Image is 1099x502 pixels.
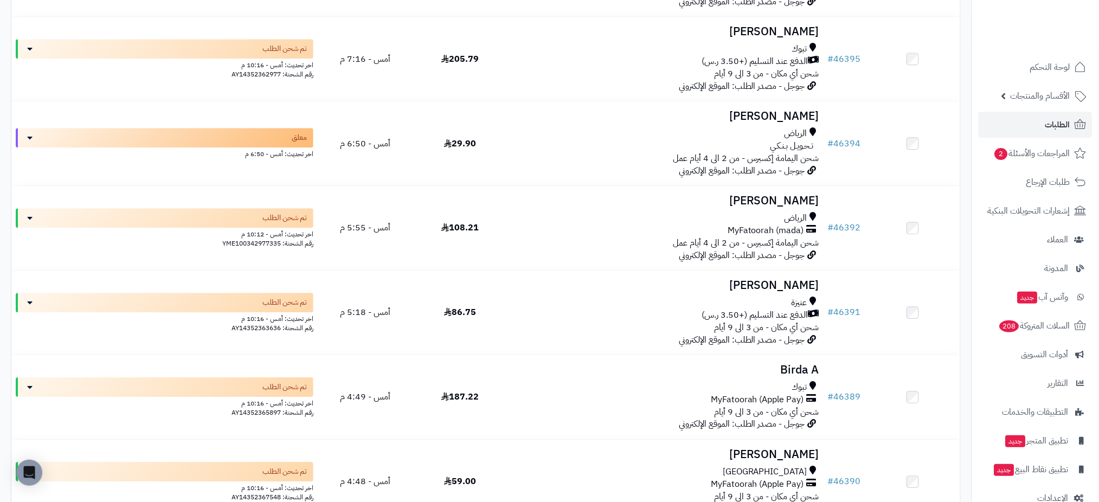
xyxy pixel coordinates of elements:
[1005,433,1069,448] span: تطبيق المتجر
[828,306,861,319] a: #46391
[679,164,805,177] span: جوجل - مصدر الطلب: الموقع الإلكتروني
[785,127,807,140] span: الرياض
[979,370,1092,396] a: التقارير
[714,321,819,334] span: شحن أي مكان - من 3 الى 9 أيام
[979,112,1092,138] a: الطلبات
[714,67,819,80] span: شحن أي مكان - من 3 الى 9 أيام
[979,140,1092,166] a: المراجعات والأسئلة2
[512,25,819,38] h3: [PERSON_NAME]
[512,279,819,292] h3: [PERSON_NAME]
[1045,117,1070,132] span: الطلبات
[441,221,479,234] span: 108.21
[512,448,819,461] h3: [PERSON_NAME]
[16,59,313,70] div: اخر تحديث: أمس - 10:16 م
[979,284,1092,310] a: وآتس آبجديد
[222,239,313,248] span: رقم الشحنة: YME100342977335
[232,69,313,79] span: رقم الشحنة: AY14352362977
[679,333,805,346] span: جوجل - مصدر الطلب: الموقع الإلكتروني
[16,147,313,159] div: اخر تحديث: أمس - 6:50 م
[292,132,307,143] span: معلق
[512,195,819,207] h3: [PERSON_NAME]
[702,55,808,68] span: الدفع عند التسليم (+3.50 ر.س)
[994,464,1014,476] span: جديد
[1025,21,1089,43] img: logo-2.png
[1017,289,1069,305] span: وآتس آب
[828,53,834,66] span: #
[979,227,1092,253] a: العملاء
[979,456,1092,482] a: تطبيق نقاط البيعجديد
[828,137,861,150] a: #46394
[723,466,807,478] span: [GEOGRAPHIC_DATA]
[679,80,805,93] span: جوجل - مصدر الطلب: الموقع الإلكتروني
[828,221,834,234] span: #
[16,397,313,408] div: اخر تحديث: أمس - 10:16 م
[1047,232,1069,247] span: العملاء
[828,390,861,403] a: #46389
[16,481,313,493] div: اخر تحديث: أمس - 10:16 م
[711,394,804,406] span: MyFatoorah (Apple Pay)
[673,152,819,165] span: شحن اليمامة إكسبرس - من 2 الى 4 أيام عمل
[792,43,807,55] span: تبوك
[1048,376,1069,391] span: التقارير
[262,297,307,308] span: تم شحن الطلب
[979,255,1092,281] a: المدونة
[792,381,807,394] span: تبوك
[702,309,808,321] span: الدفع عند التسليم (+3.50 ر.س)
[979,342,1092,368] a: أدوات التسويق
[828,475,861,488] a: #46390
[340,390,390,403] span: أمس - 4:49 م
[1011,88,1070,104] span: الأقسام والمنتجات
[785,212,807,224] span: الرياض
[16,228,313,239] div: اخر تحديث: أمس - 10:12 م
[828,390,834,403] span: #
[1018,292,1038,304] span: جديد
[232,408,313,417] span: رقم الشحنة: AY14352365897
[994,147,1008,160] span: 2
[673,236,819,249] span: شحن اليمامة إكسبرس - من 2 الى 4 أيام عمل
[262,213,307,223] span: تم شحن الطلب
[444,306,476,319] span: 86.75
[828,475,834,488] span: #
[979,399,1092,425] a: التطبيقات والخدمات
[979,54,1092,80] a: لوحة التحكم
[999,320,1020,332] span: 208
[792,297,807,309] span: عنيزة
[340,53,390,66] span: أمس - 7:16 م
[262,43,307,54] span: تم شحن الطلب
[679,249,805,262] span: جوجل - مصدر الطلب: الموقع الإلكتروني
[711,478,804,491] span: MyFatoorah (Apple Pay)
[828,137,834,150] span: #
[232,323,313,333] span: رقم الشحنة: AY14352363636
[828,306,834,319] span: #
[994,146,1070,161] span: المراجعات والأسئلة
[1002,404,1069,420] span: التطبيقات والخدمات
[979,169,1092,195] a: طلبات الإرجاع
[679,417,805,430] span: جوجل - مصدر الطلب: الموقع الإلكتروني
[441,53,479,66] span: 205.79
[512,364,819,376] h3: Birda A
[828,221,861,234] a: #46392
[728,224,804,237] span: MyFatoorah (mada)
[979,428,1092,454] a: تطبيق المتجرجديد
[444,137,476,150] span: 29.90
[993,462,1069,477] span: تطبيق نقاط البيع
[979,198,1092,224] a: إشعارات التحويلات البنكية
[16,460,42,486] div: Open Intercom Messenger
[1045,261,1069,276] span: المدونة
[441,390,479,403] span: 187.22
[232,492,313,502] span: رقم الشحنة: AY14352367548
[979,313,1092,339] a: السلات المتروكة208
[340,306,390,319] span: أمس - 5:18 م
[1026,175,1070,190] span: طلبات الإرجاع
[1006,435,1026,447] span: جديد
[999,318,1070,333] span: السلات المتروكة
[988,203,1070,218] span: إشعارات التحويلات البنكية
[714,406,819,419] span: شحن أي مكان - من 3 الى 9 أيام
[1030,60,1070,75] span: لوحة التحكم
[444,475,476,488] span: 59.00
[16,312,313,324] div: اخر تحديث: أمس - 10:16 م
[340,221,390,234] span: أمس - 5:55 م
[340,137,390,150] span: أمس - 6:50 م
[512,110,819,123] h3: [PERSON_NAME]
[770,140,814,152] span: تـحـويـل بـنـكـي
